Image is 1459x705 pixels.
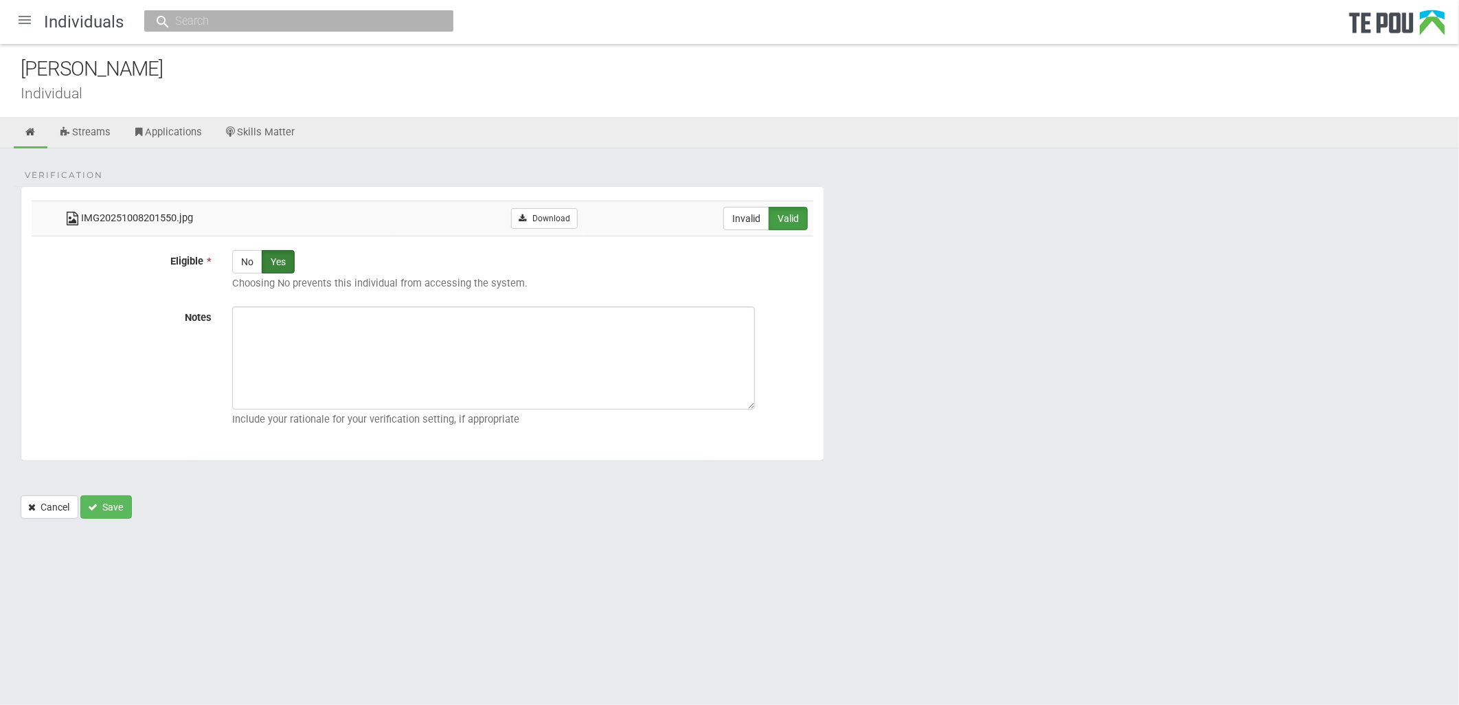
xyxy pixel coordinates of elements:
label: No [232,250,262,273]
span: Eligible [170,255,203,267]
span: Notes [185,311,212,324]
label: Invalid [723,207,769,230]
input: Search [171,14,413,28]
p: Include your rationale for your verification setting, if appropriate [232,413,813,425]
a: Download [511,208,578,229]
div: Individual [21,86,1459,100]
a: Skills Matter [214,118,306,148]
div: [PERSON_NAME] [21,54,1459,84]
label: Yes [262,250,295,273]
p: Choosing No prevents this individual from accessing the system. [232,277,813,289]
td: IMG20251008201550.jpg [58,201,396,236]
a: Cancel [21,495,78,519]
button: Save [80,495,132,519]
a: Streams [49,118,121,148]
label: Valid [769,207,808,230]
a: Applications [122,118,213,148]
span: Verification [25,169,103,181]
